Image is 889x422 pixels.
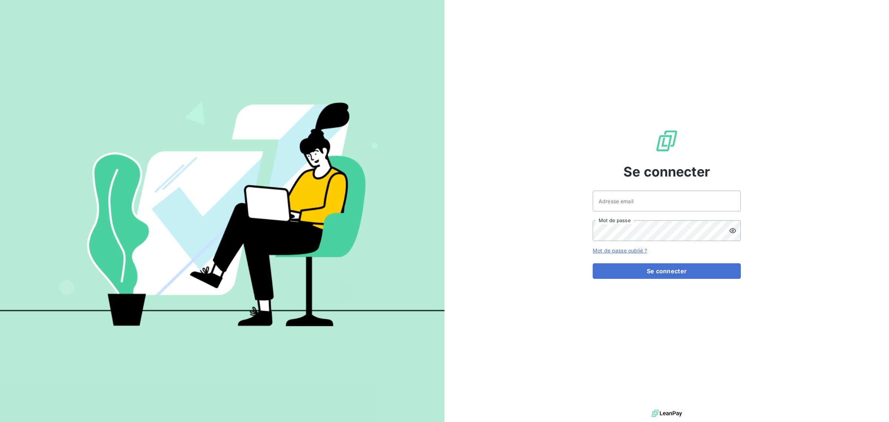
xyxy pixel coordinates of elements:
[623,162,710,182] span: Se connecter
[652,408,682,419] img: logo
[593,191,741,211] input: placeholder
[655,129,679,153] img: Logo LeanPay
[593,263,741,279] button: Se connecter
[593,247,647,254] a: Mot de passe oublié ?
